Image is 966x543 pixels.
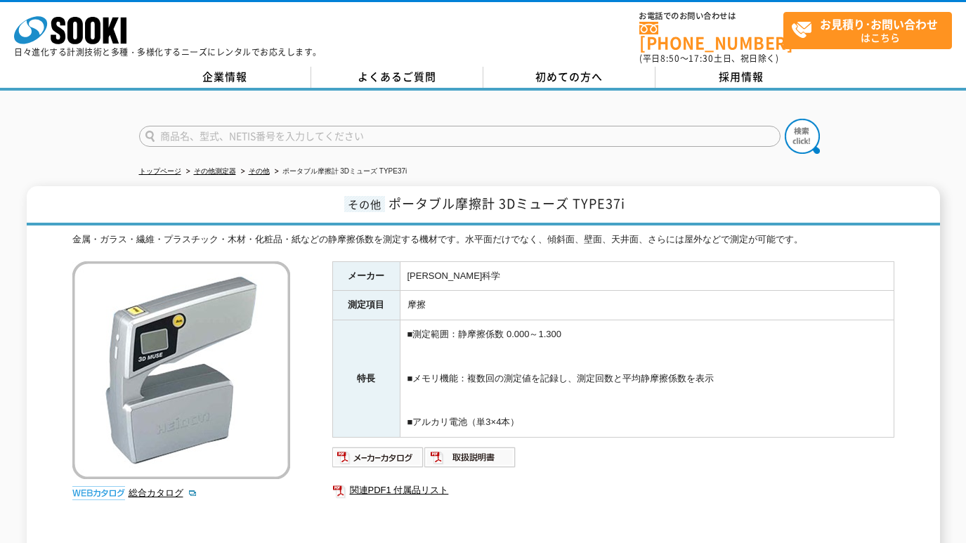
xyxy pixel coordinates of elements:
[535,69,603,84] span: 初めての方へ
[311,67,483,88] a: よくあるご質問
[14,48,322,56] p: 日々進化する計測技術と多種・多様化するニーズにレンタルでお応えします。
[332,481,894,499] a: 関連PDF1 付属品リスト
[139,167,181,175] a: トップページ
[249,167,270,175] a: その他
[688,52,714,65] span: 17:30
[655,67,828,88] a: 採用情報
[400,291,894,320] td: 摩擦
[483,67,655,88] a: 初めての方へ
[791,13,951,48] span: はこちら
[332,261,400,291] th: メーカー
[332,446,424,469] img: メーカーカタログ
[194,167,236,175] a: その他測定器
[272,164,407,179] li: ポータブル摩擦計 3Dミューズ TYPE37i
[820,15,938,32] strong: お見積り･お問い合わせ
[785,119,820,154] img: btn_search.png
[389,194,625,213] span: ポータブル摩擦計 3Dミューズ TYPE37i
[332,320,400,438] th: 特長
[639,22,783,51] a: [PHONE_NUMBER]
[332,455,424,466] a: メーカーカタログ
[783,12,952,49] a: お見積り･お問い合わせはこちら
[424,446,516,469] img: 取扱説明書
[129,488,197,498] a: 総合カタログ
[660,52,680,65] span: 8:50
[400,320,894,438] td: ■測定範囲：静摩擦係数 0.000～1.300 ■メモリ機能：複数回の測定値を記録し、測定回数と平均静摩擦係数を表示 ■アルカリ電池（単3×4本）
[639,12,783,20] span: お電話でのお問い合わせは
[139,67,311,88] a: 企業情報
[332,291,400,320] th: 測定項目
[344,196,385,212] span: その他
[72,233,894,247] div: 金属・ガラス・繊維・プラスチック・木材・化粧品・紙などの静摩擦係数を測定する機材です。水平面だけでなく、傾斜面、壁面、天井面、さらには屋外などで測定が可能です。
[72,486,125,500] img: webカタログ
[639,52,778,65] span: (平日 ～ 土日、祝日除く)
[424,455,516,466] a: 取扱説明書
[72,261,290,479] img: ポータブル摩擦計 3Dミューズ TYPE37i
[400,261,894,291] td: [PERSON_NAME]科学
[139,126,781,147] input: 商品名、型式、NETIS番号を入力してください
